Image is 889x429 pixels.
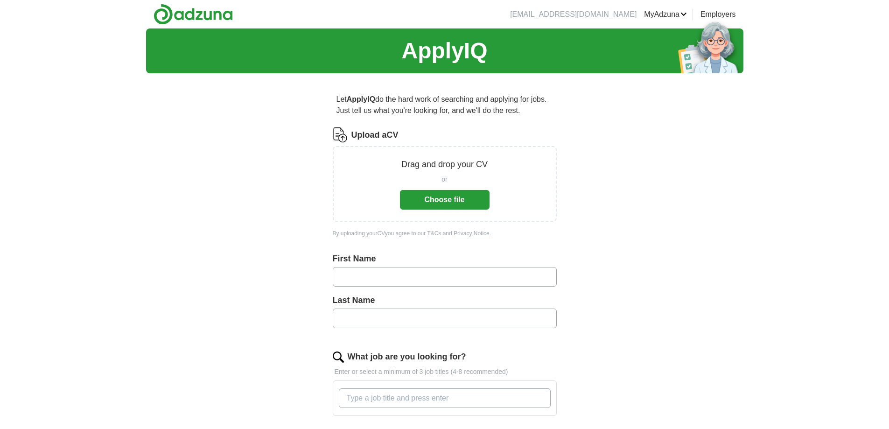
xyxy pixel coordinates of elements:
[351,129,399,141] label: Upload a CV
[333,367,557,377] p: Enter or select a minimum of 3 job titles (4-8 recommended)
[441,175,447,184] span: or
[401,34,487,68] h1: ApplyIQ
[333,90,557,120] p: Let do the hard work of searching and applying for jobs. Just tell us what you're looking for, an...
[348,351,466,363] label: What job are you looking for?
[700,9,736,20] a: Employers
[510,9,637,20] li: [EMAIL_ADDRESS][DOMAIN_NAME]
[333,127,348,142] img: CV Icon
[333,352,344,363] img: search.png
[339,388,551,408] input: Type a job title and press enter
[401,158,488,171] p: Drag and drop your CV
[333,229,557,238] div: By uploading your CV you agree to our and .
[454,230,490,237] a: Privacy Notice
[400,190,490,210] button: Choose file
[333,253,557,265] label: First Name
[333,294,557,307] label: Last Name
[427,230,441,237] a: T&Cs
[347,95,375,103] strong: ApplyIQ
[644,9,687,20] a: MyAdzuna
[154,4,233,25] img: Adzuna logo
